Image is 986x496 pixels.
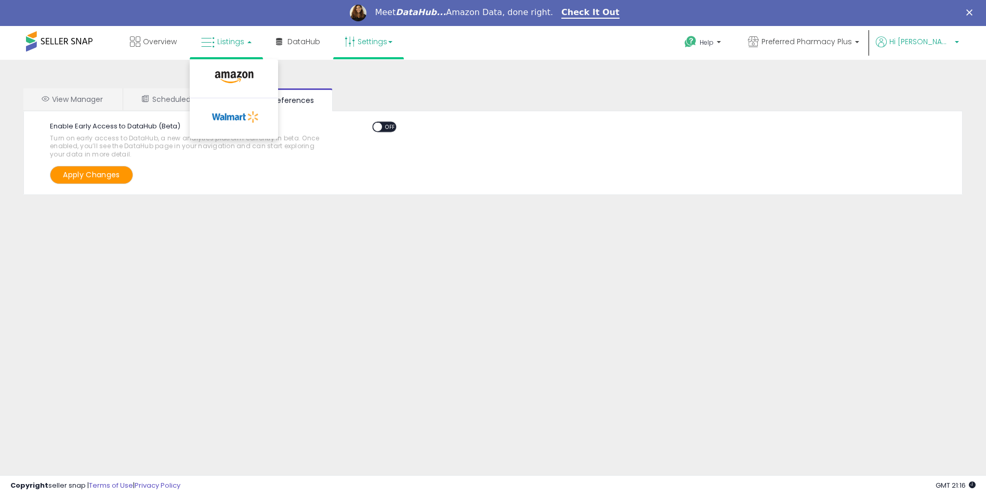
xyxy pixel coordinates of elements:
[740,26,867,60] a: Preferred Pharmacy Plus
[268,26,328,57] a: DataHub
[676,28,731,60] a: Help
[241,88,333,111] a: Preferences
[396,7,446,17] i: DataHub...
[761,36,852,47] span: Preferred Pharmacy Plus
[375,7,553,18] div: Meet Amazon Data, done right.
[50,166,133,184] button: Apply Changes
[287,36,320,47] span: DataHub
[337,26,400,57] a: Settings
[122,26,185,57] a: Overview
[123,88,239,110] a: Scheduled Reports
[42,122,332,163] label: Enable Early Access to DataHub (Beta)
[89,480,133,490] a: Terms of Use
[876,36,959,60] a: Hi [PERSON_NAME]
[684,35,697,48] i: Get Help
[23,88,122,110] a: View Manager
[142,95,149,102] i: Scheduled Reports
[10,480,48,490] strong: Copyright
[966,9,977,16] div: Close
[936,480,976,490] span: 2025-09-11 21:16 GMT
[10,481,180,491] div: seller snap | |
[50,134,324,158] span: Turn on early access to DataHub, a new analytics platform currently in beta. Once enabled, you’ll...
[700,38,714,47] span: Help
[217,36,244,47] span: Listings
[561,7,620,19] a: Check It Out
[143,36,177,47] span: Overview
[382,123,399,132] span: OFF
[135,480,180,490] a: Privacy Policy
[889,36,952,47] span: Hi [PERSON_NAME]
[193,26,259,57] a: Listings
[42,95,49,102] i: View Manager
[350,5,366,21] img: Profile image for Georgie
